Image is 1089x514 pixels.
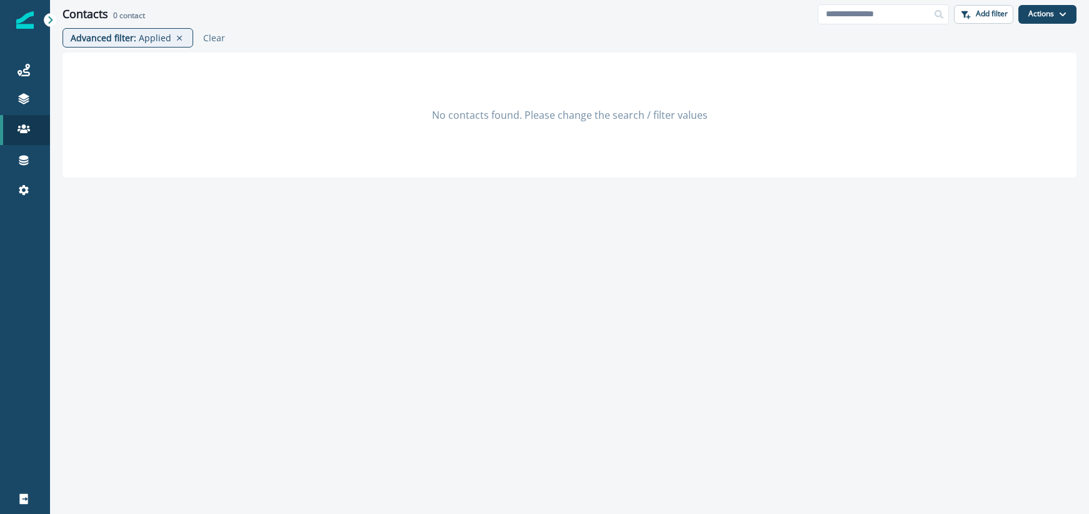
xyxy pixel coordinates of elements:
button: Actions [1018,5,1076,24]
h2: contact [113,11,145,20]
p: Clear [203,32,225,44]
p: Add filter [976,9,1008,18]
div: No contacts found. Please change the search / filter values [63,53,1076,178]
img: Inflection [16,11,34,29]
button: Add filter [954,5,1013,24]
p: Advanced filter : [71,31,136,44]
p: Applied [139,31,171,44]
div: Advanced filter: Applied [63,28,193,48]
h1: Contacts [63,8,108,21]
button: Clear [198,32,225,44]
span: 0 [113,10,118,21]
